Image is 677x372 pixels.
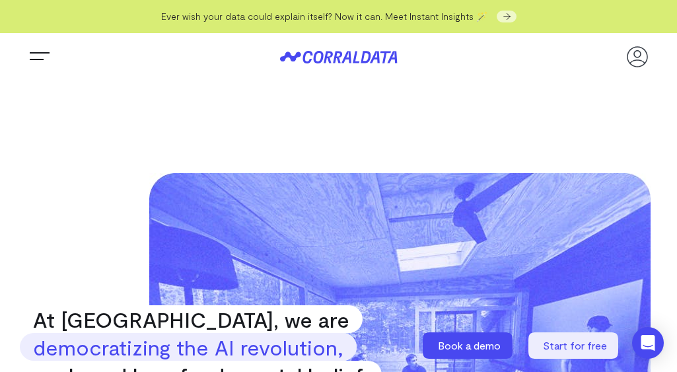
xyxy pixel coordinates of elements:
[423,332,515,359] a: Book a demo
[632,327,664,359] div: Open Intercom Messenger
[543,339,607,352] span: Start for free
[20,305,363,333] span: At [GEOGRAPHIC_DATA], we are
[20,333,357,361] strong: democratizing the AI revolution,
[161,11,487,22] span: Ever wish your data could explain itself? Now it can. Meet Instant Insights 🪄
[528,332,621,359] a: Start for free
[26,44,53,70] button: Trigger Menu
[438,339,501,352] span: Book a demo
